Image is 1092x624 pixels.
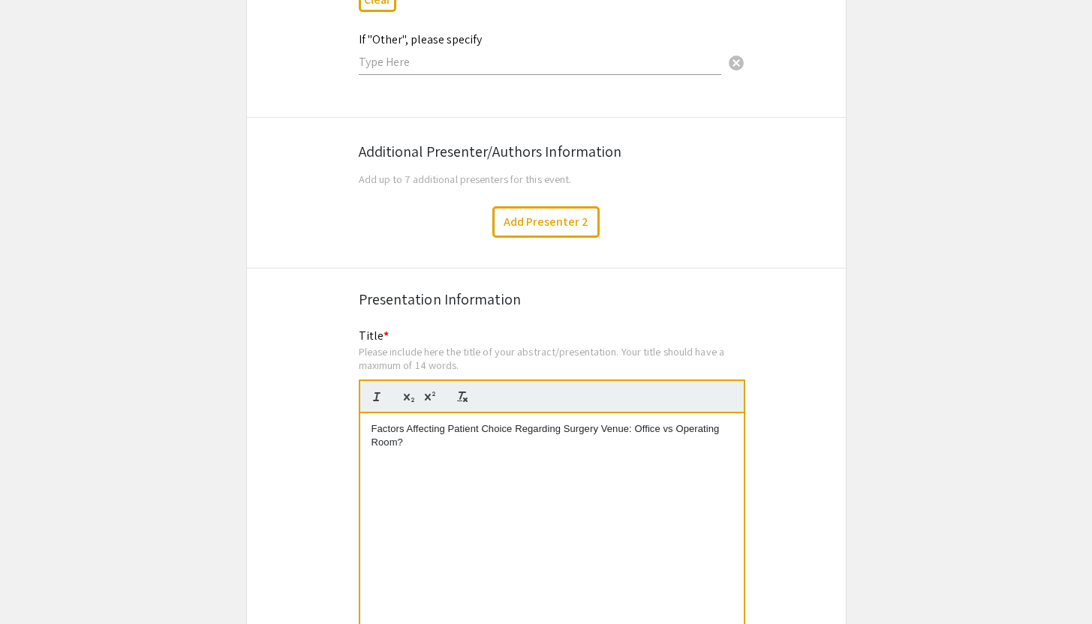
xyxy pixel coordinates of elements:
span: cancel [727,54,745,72]
input: Type Here [359,54,721,70]
div: Presentation Information [359,288,734,310]
span: Add up to 7 additional presenters for this event. [359,172,572,186]
button: Clear [721,47,751,77]
p: Factors Affecting Patient Choice Regarding Surgery Venue: Office vs Operating Room? [372,422,733,450]
div: Please include here the title of your abstract/presentation. Your title should have a maximum of ... [359,345,745,371]
div: Additional Presenter/Authors Information [359,140,734,163]
mat-label: If "Other", please specify [359,31,482,47]
button: Add Presenter 2 [492,206,600,238]
mat-label: Title [359,328,390,343]
iframe: Chat [11,556,64,613]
